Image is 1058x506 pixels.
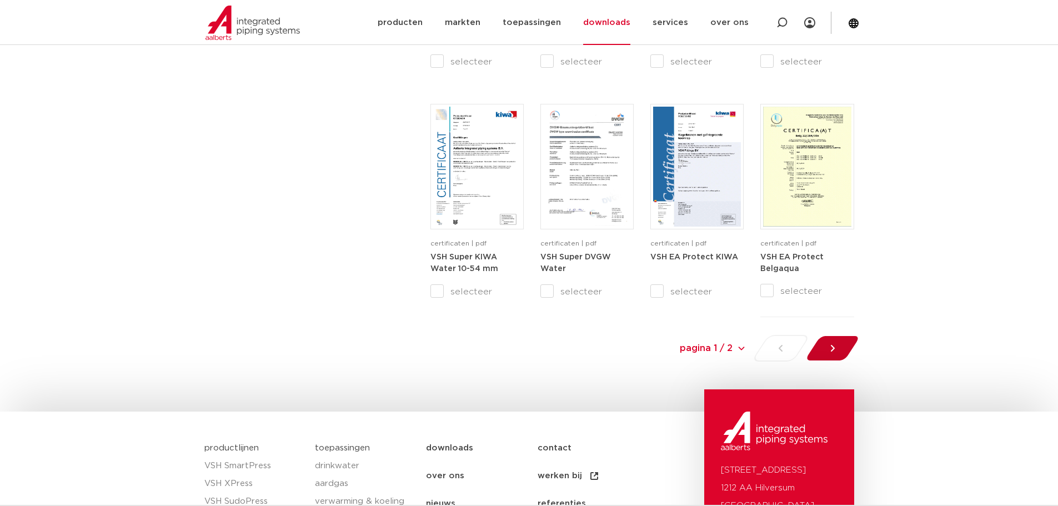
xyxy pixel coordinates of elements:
img: VSH_EA_Protect_Belgaqua-1-pdf.jpg [763,107,851,227]
a: contact [538,434,649,462]
img: VSH_Super_DVGW_Water-1-pdf.jpg [543,107,631,227]
label: selecteer [540,285,634,298]
span: certificaten | pdf [430,240,487,247]
label: selecteer [540,55,634,68]
span: certificaten | pdf [760,240,816,247]
label: selecteer [430,55,524,68]
a: VSH Super DVGW Water [540,253,611,273]
span: certificaten | pdf [540,240,596,247]
label: selecteer [430,285,524,298]
a: productlijnen [204,444,259,452]
a: VSH XPress [204,475,304,493]
a: VSH Super KIWA Water 10-54 mm [430,253,498,273]
a: aardgas [315,475,415,493]
a: toepassingen [315,444,370,452]
img: Knel_water_10-54_mm_KIWA_K76984_02-1-pdf.jpg [433,107,521,227]
label: selecteer [650,55,744,68]
a: over ons [426,462,538,490]
a: VSH SmartPress [204,457,304,475]
span: certificaten | pdf [650,240,706,247]
label: selecteer [650,285,744,298]
a: drinkwater [315,457,415,475]
a: werken bij [538,462,649,490]
img: VSH_EA_Protect_KIWA-1-pdf.jpg [653,107,741,227]
a: downloads [426,434,538,462]
a: VSH EA Protect KIWA [650,253,738,261]
a: VSH EA Protect Belgaqua [760,253,824,273]
label: selecteer [760,55,854,68]
label: selecteer [760,284,854,298]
